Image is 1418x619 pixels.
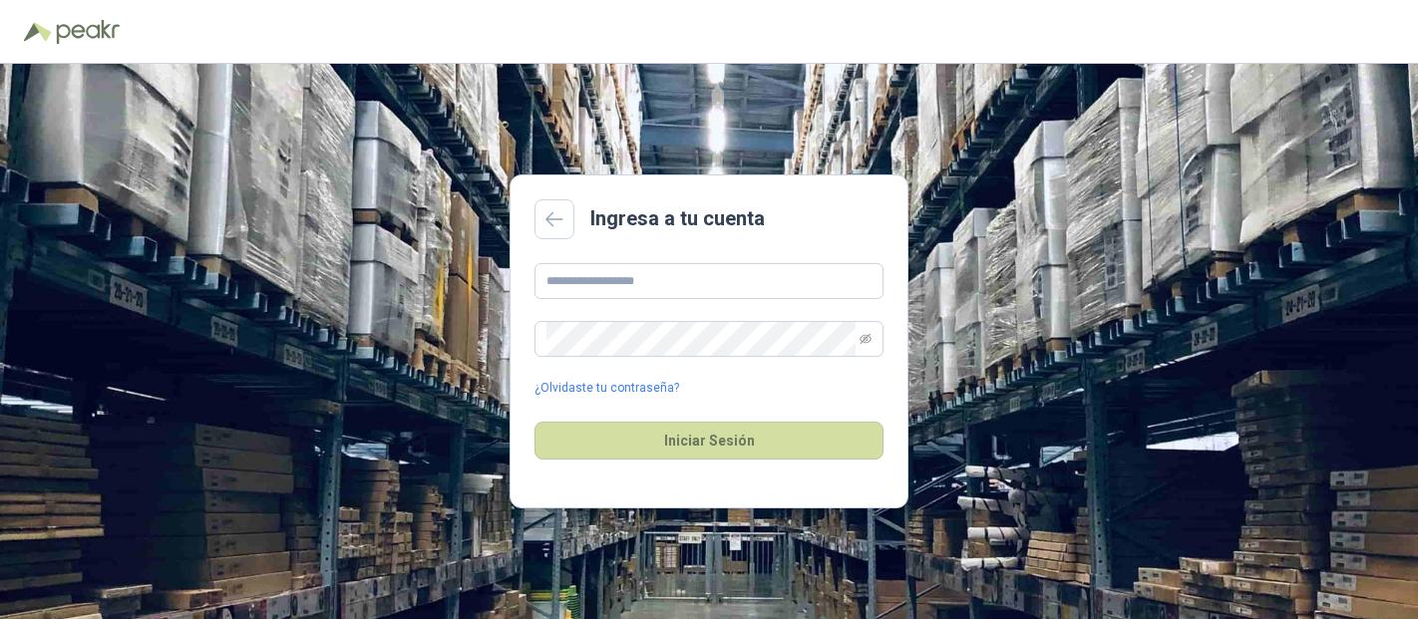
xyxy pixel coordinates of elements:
[24,22,52,42] img: Logo
[534,379,679,398] a: ¿Olvidaste tu contraseña?
[590,203,765,234] h2: Ingresa a tu cuenta
[534,422,884,460] button: Iniciar Sesión
[56,20,120,44] img: Peakr
[860,333,872,345] span: eye-invisible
